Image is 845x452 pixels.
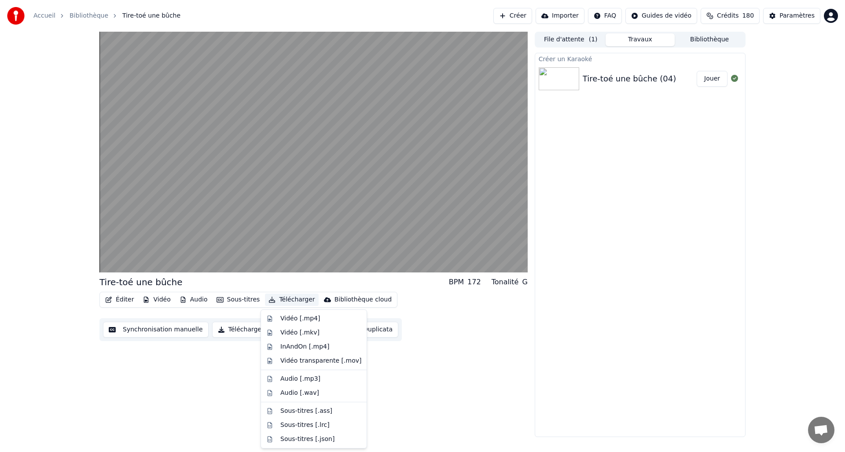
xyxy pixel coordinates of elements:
[280,435,334,444] div: Sous-titres [.json]
[701,8,760,24] button: Crédits180
[280,407,332,415] div: Sous-titres [.ass]
[280,421,330,430] div: Sous-titres [.lrc]
[280,328,320,337] div: Vidéo [.mkv]
[779,11,815,20] div: Paramètres
[675,33,744,46] button: Bibliothèque
[176,294,211,306] button: Audio
[280,342,330,351] div: InAndOn [.mp4]
[334,295,392,304] div: Bibliothèque cloud
[280,356,361,365] div: Vidéo transparente [.mov]
[70,11,108,20] a: Bibliothèque
[213,294,264,306] button: Sous-titres
[103,322,209,338] button: Synchronisation manuelle
[7,7,25,25] img: youka
[492,277,519,287] div: Tonalité
[280,389,319,397] div: Audio [.wav]
[536,33,606,46] button: File d'attente
[265,294,318,306] button: Télécharger
[742,11,754,20] span: 180
[280,375,320,383] div: Audio [.mp3]
[280,314,320,323] div: Vidéo [.mp4]
[122,11,180,20] span: Tire-toé une bûche
[697,71,727,87] button: Jouer
[33,11,180,20] nav: breadcrumb
[33,11,55,20] a: Accueil
[583,73,676,85] div: Tire-toé une bûche (04)
[535,53,745,64] div: Créer un Karaoké
[99,276,183,288] div: Tire-toé une bûche
[467,277,481,287] div: 172
[588,8,622,24] button: FAQ
[102,294,137,306] button: Éditer
[536,8,584,24] button: Importer
[763,8,820,24] button: Paramètres
[449,277,464,287] div: BPM
[717,11,738,20] span: Crédits
[139,294,174,306] button: Vidéo
[808,417,834,443] a: Ouvrir le chat
[606,33,675,46] button: Travaux
[589,35,598,44] span: ( 1 )
[625,8,697,24] button: Guides de vidéo
[212,322,296,338] button: Télécharger la vidéo
[493,8,532,24] button: Créer
[522,277,527,287] div: G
